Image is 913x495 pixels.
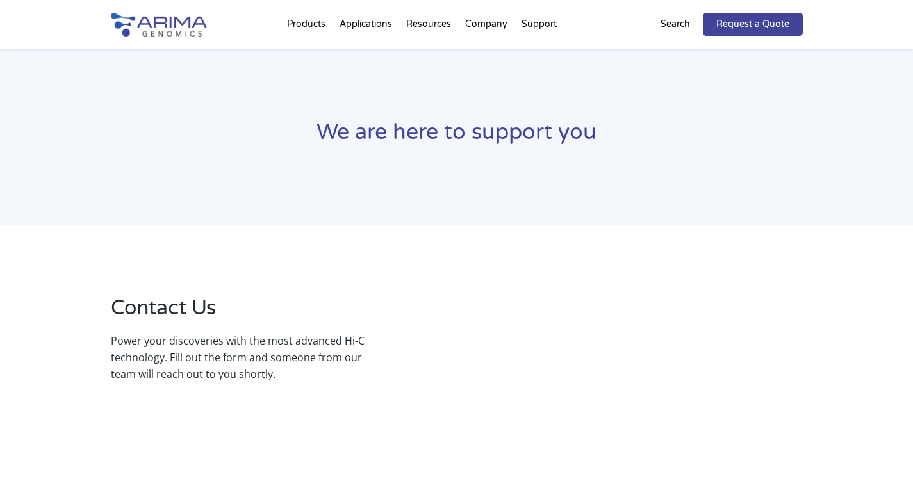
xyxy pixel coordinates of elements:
h1: We are here to support you [111,118,803,157]
p: Search [661,16,690,33]
p: Power your discoveries with the most advanced Hi-C technology. Fill out the form and someone from... [111,332,365,382]
h2: Contact Us [111,294,365,332]
img: Arima-Genomics-logo [111,13,207,37]
a: Request a Quote [703,13,803,36]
